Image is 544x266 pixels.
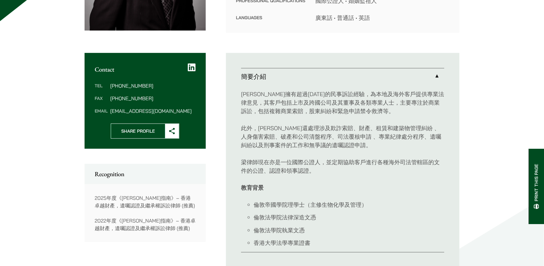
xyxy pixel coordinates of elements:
button: Share Profile [111,124,179,139]
strong: 教育背景 [241,184,264,191]
dd: 廣東話 • 普通話 • 英語 [316,14,449,22]
dt: Fax [95,96,108,108]
div: 簡要介紹 [241,85,444,252]
dt: Tel [95,83,108,96]
dd: [PHONE_NUMBER] [110,83,195,88]
p: 2022年度《[PERSON_NAME]指南》– 香港卓越財產，遺囑認證及繼承權訴訟律師 (推薦) [95,217,196,232]
dd: [EMAIL_ADDRESS][DOMAIN_NAME] [110,108,195,113]
h2: Contact [95,66,196,73]
p: 2025年度《[PERSON_NAME]指南》– 香港卓越財產，遺囑認證及繼承權訴訟律師 (推薦) [95,194,196,209]
h2: Recognition [95,170,196,178]
p: [PERSON_NAME]擁有超過[DATE]的民事訴訟經驗，為本地及海外客戶提供專業法律意見，其客戶包括上市及跨國公司及其董事及各類專業人士，主要專注於商業訴訟，包括複雜商業索賠，股東糾紛和緊... [241,90,444,115]
a: 簡要介紹 [241,68,444,85]
dt: Languages [236,14,305,22]
li: 香港大學法學專業證書 [254,239,444,247]
span: Share Profile [111,124,165,138]
li: 倫敦帝國學院理學士（主修生物化學及管理） [254,200,444,209]
li: 倫敦法學院法律深造文憑 [254,213,444,222]
p: 此外，[PERSON_NAME]還處理涉及欺詐索賠、財產、租賃和建築物管理糾紛 、人身傷害索賠、破產和公司清盤程序、司法覆核申請 、專業紀律處分程序、遺囑糾紛以及刑事案件的工作和無爭議的遺囑認證申請。 [241,124,444,149]
p: 梁律師現在亦是一位國際公證人，並定期協助客戶進行各種海外司法管轄區的文件的公證、認證和領事認證。 [241,158,444,175]
dd: [PHONE_NUMBER] [110,96,195,101]
a: LinkedIn [188,63,196,72]
dt: Email [95,108,108,113]
li: 倫敦法學院執業文憑 [254,226,444,234]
